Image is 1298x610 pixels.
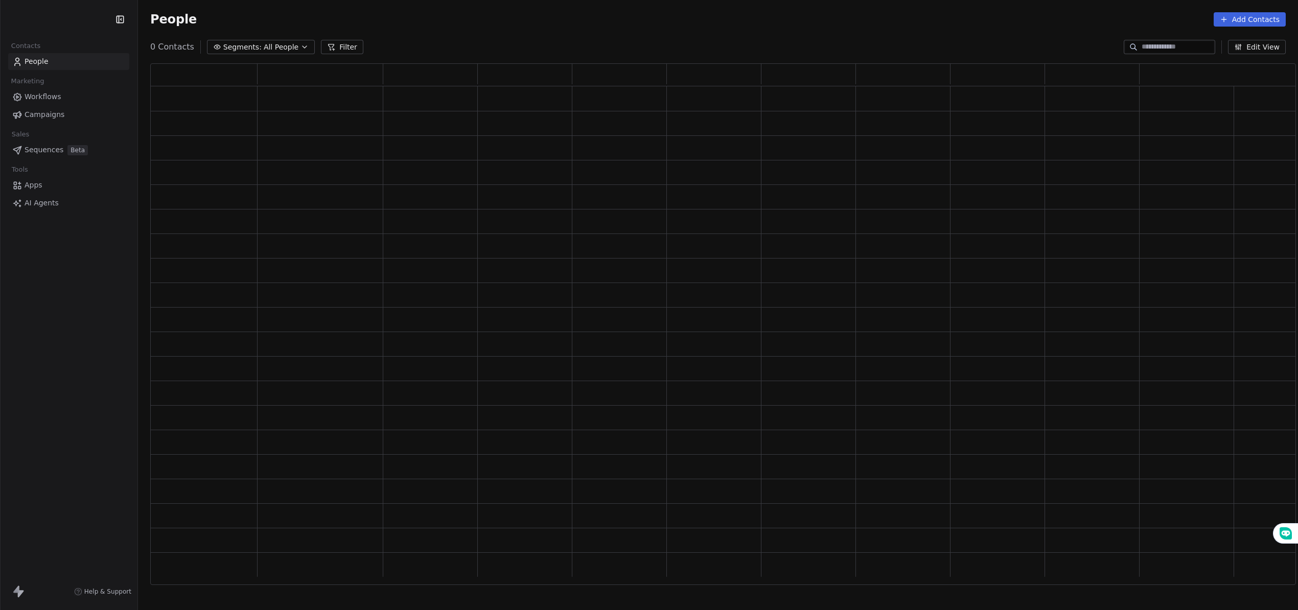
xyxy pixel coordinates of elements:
span: Sales [7,127,34,142]
span: People [25,56,49,67]
span: Campaigns [25,109,64,120]
a: AI Agents [8,195,129,212]
div: grid [151,86,1296,585]
span: Contacts [7,38,45,54]
button: Add Contacts [1214,12,1286,27]
span: Segments: [223,42,262,53]
span: Apps [25,180,42,191]
a: Campaigns [8,106,129,123]
button: Filter [321,40,363,54]
span: Tools [7,162,32,177]
span: 0 Contacts [150,41,194,53]
a: Apps [8,177,129,194]
a: Workflows [8,88,129,105]
span: Help & Support [84,588,131,596]
span: Beta [67,145,88,155]
span: Sequences [25,145,63,155]
span: AI Agents [25,198,59,208]
span: People [150,12,197,27]
a: SequencesBeta [8,142,129,158]
button: Edit View [1228,40,1286,54]
a: Help & Support [74,588,131,596]
span: All People [264,42,298,53]
a: People [8,53,129,70]
span: Workflows [25,91,61,102]
span: Marketing [7,74,49,89]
